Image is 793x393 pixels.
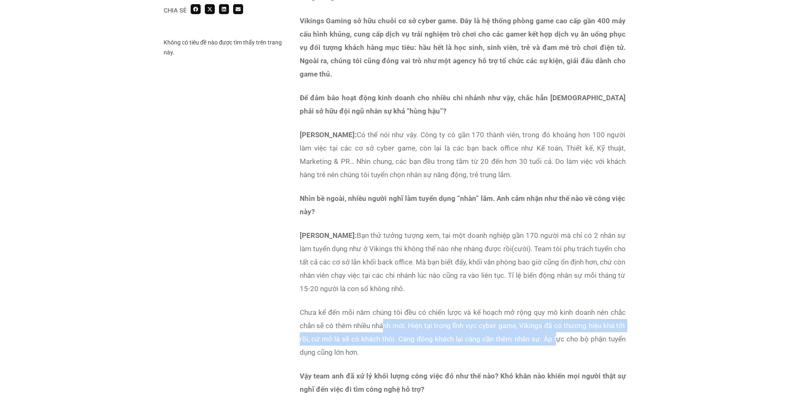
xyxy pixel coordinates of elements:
[300,231,357,240] strong: [PERSON_NAME]:
[164,37,287,57] div: Không có tiêu đề nào được tìm thấy trên trang này.
[300,306,626,359] p: Chưa kể đến mỗi năm chúng tôi đều có chiến lược và kế hoạch mở rộng quy mô kinh doanh nên chắc ch...
[164,7,186,13] div: Chia sẻ
[233,4,243,14] div: Share on email
[300,229,626,295] p: Bạn thử tưởng tượng xem, tại một doanh nghiệp gần 170 người mà chỉ có 2 nhân sự làm tuyển dụng nh...
[219,4,229,14] div: Share on linkedin
[512,245,531,253] i: (cười)
[300,131,357,139] strong: [PERSON_NAME]:
[205,4,215,14] div: Share on x-twitter
[300,194,626,216] i: Nhìn bề ngoài, nhiều người nghĩ làm tuyển dụng “nhàn” lắm. Anh cảm nhận như thế nào về công việc ...
[191,4,201,14] div: Share on facebook
[300,128,626,181] p: Có thể nói như vậy. Công ty có gần 170 thành viên, trong đó khoảng hơn 100 người làm việc tại các...
[300,94,626,115] i: Để đảm bảo hoạt động kinh doanh cho nhiều chi nhánh như vậy, chắc hẳn [DEMOGRAPHIC_DATA] phải sở ...
[300,17,626,78] strong: Vikings Gaming sở hữu chuỗi cơ sở cyber game. Đây là hệ thống phòng game cao cấp gần 400 máy cấu ...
